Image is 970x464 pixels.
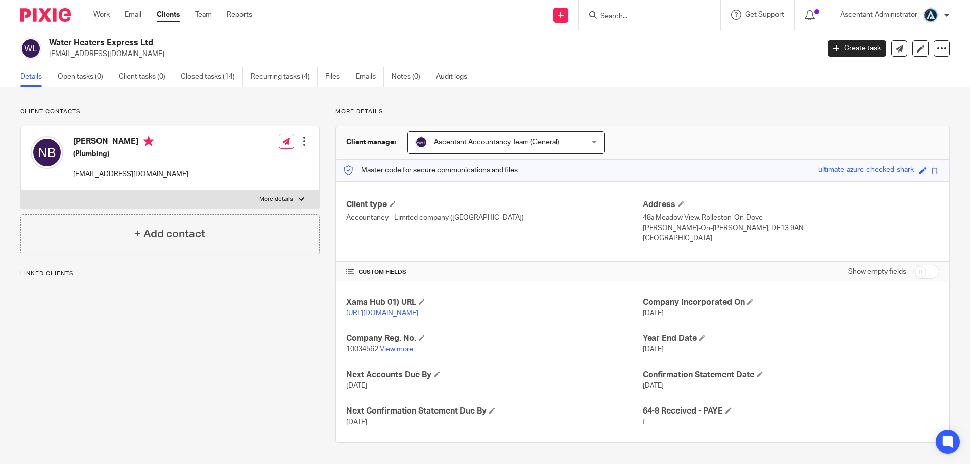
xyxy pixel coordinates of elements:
[20,270,320,278] p: Linked clients
[346,370,643,380] h4: Next Accounts Due By
[848,267,906,277] label: Show empty fields
[434,139,559,146] span: Ascentant Accountancy Team (General)
[344,165,518,175] p: Master code for secure communications and files
[643,223,939,233] p: [PERSON_NAME]-On-[PERSON_NAME], DE13 9AN
[643,233,939,243] p: [GEOGRAPHIC_DATA]
[818,165,914,176] div: ultimate-azure-checked-shark
[643,213,939,223] p: 48a Meadow View, Rolleston-On-Dove
[73,136,188,149] h4: [PERSON_NAME]
[157,10,180,20] a: Clients
[143,136,154,146] i: Primary
[923,7,939,23] img: Ascentant%20Round%20Only.png
[356,67,384,87] a: Emails
[20,8,71,22] img: Pixie
[346,419,367,426] span: [DATE]
[745,11,784,18] span: Get Support
[643,346,664,353] span: [DATE]
[599,12,690,21] input: Search
[346,382,367,389] span: [DATE]
[643,406,939,417] h4: 64-8 Received - PAYE
[73,169,188,179] p: [EMAIL_ADDRESS][DOMAIN_NAME]
[125,10,141,20] a: Email
[643,419,645,426] span: f
[346,310,418,317] a: [URL][DOMAIN_NAME]
[346,333,643,344] h4: Company Reg. No.
[643,382,664,389] span: [DATE]
[436,67,475,87] a: Audit logs
[346,297,643,308] h4: Xama Hub 01) URL
[181,67,243,87] a: Closed tasks (14)
[259,195,293,203] p: More details
[20,67,50,87] a: Details
[392,67,428,87] a: Notes (0)
[346,268,643,276] h4: CUSTOM FIELDS
[643,297,939,308] h4: Company Incorporated On
[643,310,664,317] span: [DATE]
[134,226,205,242] h4: + Add contact
[643,333,939,344] h4: Year End Date
[251,67,318,87] a: Recurring tasks (4)
[93,10,110,20] a: Work
[380,346,413,353] a: View more
[643,199,939,210] h4: Address
[840,10,917,20] p: Ascentant Administrator
[227,10,252,20] a: Reports
[346,346,378,353] span: 10034562
[643,370,939,380] h4: Confirmation Statement Date
[335,108,950,116] p: More details
[195,10,212,20] a: Team
[20,38,41,59] img: svg%3E
[415,136,427,148] img: svg%3E
[346,137,397,147] h3: Client manager
[73,149,188,159] h5: (Plumbing)
[828,40,886,57] a: Create task
[31,136,63,169] img: svg%3E
[346,199,643,210] h4: Client type
[119,67,173,87] a: Client tasks (0)
[346,213,643,223] p: Accountancy - Limited company ([GEOGRAPHIC_DATA])
[346,406,643,417] h4: Next Confirmation Statement Due By
[49,49,812,59] p: [EMAIL_ADDRESS][DOMAIN_NAME]
[49,38,660,48] h2: Water Heaters Express Ltd
[20,108,320,116] p: Client contacts
[325,67,348,87] a: Files
[58,67,111,87] a: Open tasks (0)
